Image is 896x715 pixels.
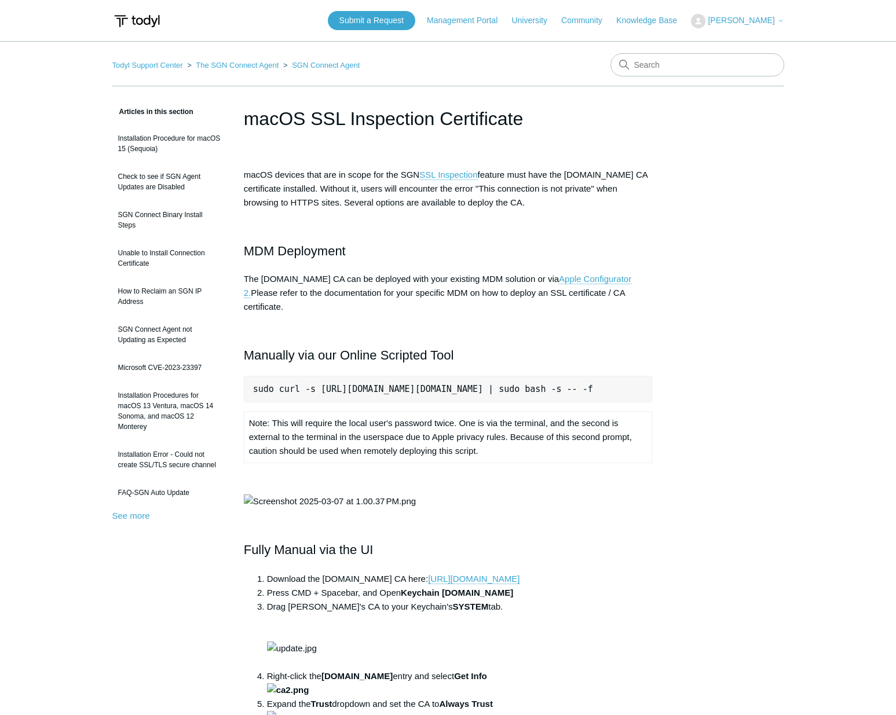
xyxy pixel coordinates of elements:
a: Submit a Request [328,11,415,30]
a: Installation Procedures for macOS 13 Ventura, macOS 14 Sonoma, and macOS 12 Monterey [112,384,226,438]
span: [PERSON_NAME] [708,16,774,25]
a: How to Reclaim an SGN IP Address [112,280,226,313]
h2: Manually via our Online Scripted Tool [244,345,653,365]
a: Installation Procedure for macOS 15 (Sequoia) [112,127,226,160]
li: Drag [PERSON_NAME]'s CA to your Keychain's tab. [267,600,653,669]
a: Unable to Install Connection Certificate [112,242,226,274]
h2: MDM Deployment [244,241,653,261]
li: The SGN Connect Agent [185,61,281,69]
span: Articles in this section [112,108,193,116]
input: Search [610,53,784,76]
a: The SGN Connect Agent [196,61,279,69]
a: SGN Connect Binary Install Steps [112,204,226,236]
pre: sudo curl -s [URL][DOMAIN_NAME][DOMAIN_NAME] | sudo bash -s -- -f [244,376,653,402]
img: update.jpg [267,641,317,655]
a: Check to see if SGN Agent Updates are Disabled [112,166,226,198]
strong: Keychain [DOMAIN_NAME] [401,588,513,597]
li: Todyl Support Center [112,61,185,69]
p: macOS devices that are in scope for the SGN feature must have the [DOMAIN_NAME] CA certificate in... [244,168,653,210]
a: Knowledge Base [616,14,689,27]
a: SSL Inspection [419,170,477,180]
img: ca2.png [267,683,309,697]
li: Right-click the entry and select [267,669,653,697]
li: SGN Connect Agent [281,61,360,69]
a: Microsoft CVE-2023-23397 [112,357,226,379]
a: Apple Configurator 2. [244,274,631,298]
h1: macOS SSL Inspection Certificate [244,105,653,133]
strong: SYSTEM [453,602,489,611]
a: Todyl Support Center [112,61,183,69]
a: Management Portal [427,14,509,27]
a: FAQ-SGN Auto Update [112,482,226,504]
strong: [DOMAIN_NAME] [321,671,393,681]
a: Installation Error - Could not create SSL/TLS secure channel [112,443,226,476]
p: The [DOMAIN_NAME] CA can be deployed with your existing MDM solution or via Please refer to the d... [244,272,653,314]
li: Press CMD + Spacebar, and Open [267,586,653,600]
h2: Fully Manual via the UI [244,540,653,560]
a: SGN Connect Agent not Updating as Expected [112,318,226,351]
button: [PERSON_NAME] [691,14,784,28]
a: University [511,14,558,27]
a: SGN Connect Agent [292,61,360,69]
li: Download the [DOMAIN_NAME] CA here: [267,572,653,586]
td: Note: This will require the local user's password twice. One is via the terminal, and the second ... [244,412,652,463]
strong: Trust [311,699,332,709]
img: Screenshot 2025-03-07 at 1.00.37 PM.png [244,494,416,508]
a: Community [561,14,614,27]
a: See more [112,511,150,520]
strong: Get Info [267,671,487,695]
a: [URL][DOMAIN_NAME] [428,574,520,584]
img: Todyl Support Center Help Center home page [112,10,162,32]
